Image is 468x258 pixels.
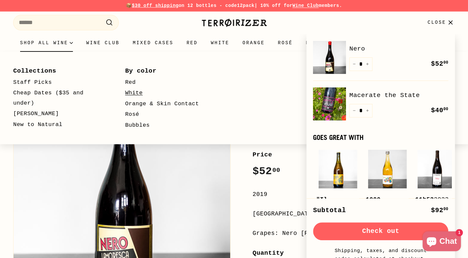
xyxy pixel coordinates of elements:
label: Quantity [253,248,455,258]
button: Check out [313,222,448,240]
p: 📦 on 12 bottles - code | 10% off for members. [13,2,455,9]
a: Wine Club [292,3,319,8]
a: New to Natural [13,119,106,130]
label: Price [253,150,455,160]
span: Close [427,19,446,26]
a: Red [180,34,204,52]
div: 2021 [366,195,402,214]
a: Wine Club [79,34,126,52]
a: White [125,88,218,99]
a: 1000 Fires2021Jauma [366,148,409,242]
sup: 00 [443,107,448,112]
sup: 00 [443,207,448,211]
a: Nero [349,44,448,54]
a: Collections [13,65,106,77]
sup: 00 [272,167,280,174]
span: $52 [431,60,448,68]
div: Subtotal [313,205,346,216]
a: Cheap Dates ($35 and under) [13,88,106,109]
b: 11h53 [415,196,434,203]
inbox-online-store-chat: Shopify online store chat [421,231,463,253]
span: $40 [431,107,448,114]
a: Mixed Cases [126,34,180,52]
strong: 12pack [237,3,254,8]
a: Orange [236,34,271,52]
a: [PERSON_NAME] [13,109,106,119]
a: White [204,34,236,52]
b: "Il Macerato" Orange Ancestrale [316,196,350,241]
a: Rosé [271,34,299,52]
div: [GEOGRAPHIC_DATA], [GEOGRAPHIC_DATA] [253,209,455,219]
a: Macerate the State [349,90,448,100]
div: 2019 [253,190,455,199]
button: Increase item quantity by one [362,57,372,71]
b: 1000 Fires [366,196,384,212]
span: $30 off shipping [132,3,179,8]
summary: Shop all wine [14,34,80,52]
div: Goes great with [313,134,448,141]
a: Staff Picks [13,77,106,88]
a: Bubbles [299,34,338,52]
a: Bubbles [125,120,218,131]
div: 2023 [415,195,452,205]
button: Increase item quantity by one [362,104,372,117]
button: Reduce item quantity by one [349,104,359,117]
a: Orange & Skin Contact [125,99,218,110]
a: Red [125,77,218,88]
span: $52 [253,165,280,177]
div: Grapes: Nero [PERSON_NAME] [253,229,455,238]
img: Nero [313,41,346,74]
button: Close [423,13,459,32]
div: 2022 [316,195,353,242]
a: Rosé [125,109,218,120]
div: $92 [431,205,448,216]
a: By color [125,65,218,77]
button: Reduce item quantity by one [349,57,359,71]
a: 11h532023Domaine des Grottes [415,148,458,241]
img: Macerate the State [313,87,346,120]
sup: 00 [443,60,448,65]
